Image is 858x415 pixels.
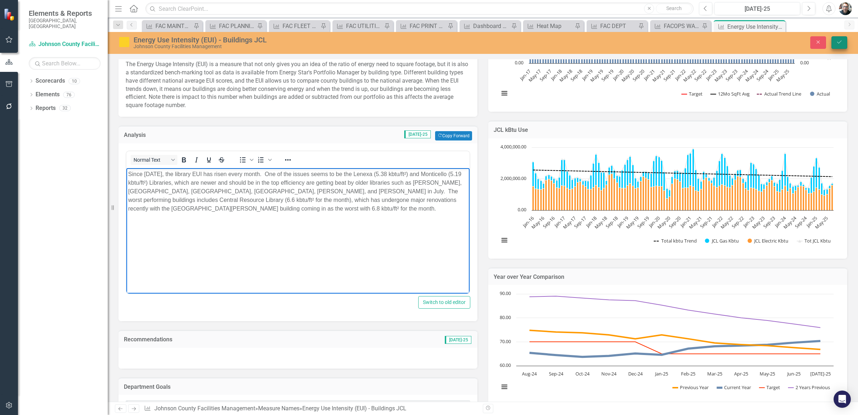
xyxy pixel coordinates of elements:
[499,235,509,245] button: View chart menu, Chart
[283,22,319,31] div: FAC FLEET SERVICES
[538,68,553,83] text: Sep-17
[803,184,805,186] path: Aug-24, 109,435.4. JCL Gas Kbtu.
[779,179,781,192] path: Nov-23, 803,148.6. JCL Gas Kbtu.
[624,164,626,188] path: Dec-18, 1,507,160. JCL Gas Kbtu.
[635,178,636,188] path: Apr-19, 658,710. JCL Gas Kbtu.
[745,181,747,188] path: Oct-22, 438,977.8. JCL Gas Kbtu.
[700,181,702,189] path: May-21, 522,142. JCL Gas Kbtu.
[600,68,615,83] text: Sep-19
[582,181,584,185] path: Aug-17, 252,180. JCL Gas Kbtu.
[755,167,758,170] path: Feb-23, 2,629,395.45. Tot JCL Kbtu.
[616,175,618,183] path: Sep-18, 459,250. JCL Gas Kbtu.
[775,68,791,83] text: May-25
[679,181,681,210] path: Sep-20, 1,805,715.28. JCL Electric Kbtu.
[645,171,647,178] path: Aug-19, 414,340. JCL Gas Kbtu.
[551,180,552,210] path: Aug-16, 1,889,633.84. JCL Electric Kbtu.
[737,169,740,172] path: Jul-22, 2,537,627.28. Tot JCL Kbtu.
[705,238,739,244] button: Show JCL Gas Kbtu
[763,184,765,189] path: May-23, 309,807.5. JCL Gas Kbtu.
[579,179,581,181] path: Jul-17, 181,720. JCL Gas Kbtu.
[579,177,582,180] path: Jul-17, 2,007,133.18. Tot JCL Kbtu.
[777,183,778,191] path: Oct-23, 497,283. JCL Gas Kbtu.
[532,162,534,186] path: Jan-16, 1,539,530. JCL Gas Kbtu.
[677,179,679,210] path: Aug-20, 1,960,602.1. JCL Electric Kbtu.
[410,22,446,31] div: FAC PRINT SHOP
[563,158,566,161] path: Jan-17, 3,204,785.98. Tot JCL Kbtu.
[418,296,470,309] button: Switch to old editor
[346,22,382,31] div: FAC UTILITIES / ENERGY MANAGEMENT
[742,178,744,183] path: Sep-22, 287,782. JCL Gas Kbtu.
[515,59,523,66] text: 0.00
[597,161,600,164] path: Feb-18, 3,037,319.36. Tot JCL Kbtu.
[588,22,636,31] a: FAC DEPT
[676,169,679,172] path: Aug-20, 2,534,002.1. Tot JCL Kbtu.
[545,180,547,210] path: Jun-16, 1,902,015.99. JCL Electric Kbtu.
[334,22,382,31] a: FAC UTILITIES / ENERGY MANAGEMENT
[237,155,255,165] div: Bullet list
[839,2,852,15] img: John Beaudoin
[131,155,177,165] button: Block Normal Text
[598,162,600,187] path: Feb-18, 1,579,440. JCL Gas Kbtu.
[207,22,255,31] a: FAC PLANNING DESIGN & CONSTRUCTION
[761,184,763,192] path: Apr-23, 508,159.8. JCL Gas Kbtu.
[590,175,592,189] path: Nov-17, 886,630. JCL Gas Kbtu.
[620,68,635,83] text: May-20
[718,159,721,162] path: Dec-21, 3,136,548.89. Tot JCL Kbtu.
[551,176,552,180] path: Aug-16, 272,450. JCL Gas Kbtu.
[732,178,733,185] path: May-22, 461,526.5. JCL Gas Kbtu.
[611,174,613,210] path: Jul-18, 2,310,634.72. JCL Electric Kbtu.
[542,182,545,185] path: May-16, 1,710,562.87. Tot JCL Kbtu.
[788,384,831,391] button: Show 2 Years Previous
[800,181,802,186] path: Jul-24, 271,027.5. JCL Gas Kbtu.
[769,179,770,182] path: Jul-23, 236,689.9. JCL Gas Kbtu.
[681,91,703,97] button: Show Target
[721,153,723,184] path: Jan-22, 1,967,002.3. JCL Gas Kbtu.
[631,68,646,83] text: Sep-20
[653,161,655,186] path: Nov-19, 1,637,900. JCL Gas Kbtu.
[59,105,71,111] div: 32
[36,91,60,99] a: Elements
[658,157,660,186] path: Jan-20, 1,852,390. JCL Gas Kbtu.
[682,172,684,188] path: Oct-20, 983,920. JCL Gas Kbtu.
[537,179,539,189] path: Mar-16, 657,350. JCL Gas Kbtu.
[640,176,642,181] path: Jun-19, 288,120. JCL Gas Kbtu.
[816,158,817,188] path: Jan-25, 1,893,190.5. JCL Gas Kbtu.
[664,22,700,31] div: FACOPS WAREHOUSE AND COURIER
[771,180,773,210] path: Aug-23, 1,903,562.3. JCL Electric Kbtu.
[145,3,694,15] input: Search ClearPoint...
[126,168,470,294] iframe: Rich Text Area
[726,164,729,167] path: Mar-22, 2,820,934.84. Tot JCL Kbtu.
[611,165,613,174] path: Jul-18, 528,280. JCL Gas Kbtu.
[134,36,531,44] div: Energy Use Intensity (EUI) - Buildings JCL
[499,88,509,98] button: View chart menu, Chart
[789,183,791,188] path: Mar-24, 312,731.58. JCL Gas Kbtu.
[29,18,101,29] small: [GEOGRAPHIC_DATA], [GEOGRAPHIC_DATA]
[674,171,676,179] path: Jul-20, 508,040. JCL Gas Kbtu.
[721,152,724,155] path: Jan-22, 3,595,603.6. Tot JCL Kbtu.
[792,185,794,188] path: Apr-24, 1,528,106.98. Tot JCL Kbtu.
[545,176,547,180] path: Jun-16, 276,680. JCL Gas Kbtu.
[645,178,647,210] path: Aug-19, 2,046,257.03. JCL Electric Kbtu.
[755,169,757,189] path: Feb-23, 1,301,698.6. JCL Gas Kbtu.
[271,22,319,31] a: FAC FLEET SERVICES
[817,91,830,97] text: Actual
[543,183,545,188] path: May-16, 319,470. JCL Gas Kbtu.
[656,4,692,14] button: Search
[717,384,752,391] button: Show Current Year
[144,405,477,413] div: » »
[747,238,789,244] button: Show JCL Electric Kbtu
[693,149,694,186] path: Feb-21, 2,380,838.8. JCL Gas Kbtu.
[518,68,532,82] text: Jan-17
[703,180,705,210] path: Jun-21, 1,922,867.37. JCL Electric Kbtu.
[614,179,615,210] path: Aug-18, 2,008,020.35. JCL Electric Kbtu.
[737,176,739,210] path: Jul-22, 2,169,814.28. JCL Electric Kbtu.
[651,173,652,187] path: Oct-19, 862,600. JCL Gas Kbtu.
[671,176,673,184] path: Jun-20, 458,010. JCL Gas Kbtu.
[535,173,537,189] path: Feb-16, 998,850. JCL Gas Kbtu.
[600,22,636,31] div: FAC DEPT
[585,180,587,186] path: Sep-17, 377,890. JCL Gas Kbtu.
[643,171,644,176] path: Jul-19, 312,330. JCL Gas Kbtu.
[561,160,563,185] path: Dec-16, 1,651,860. JCL Gas Kbtu.
[811,177,812,193] path: Nov-24, 997,856.8. JCL Gas Kbtu.
[624,163,626,166] path: Dec-18, 2,904,138.57. Tot JCL Kbtu.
